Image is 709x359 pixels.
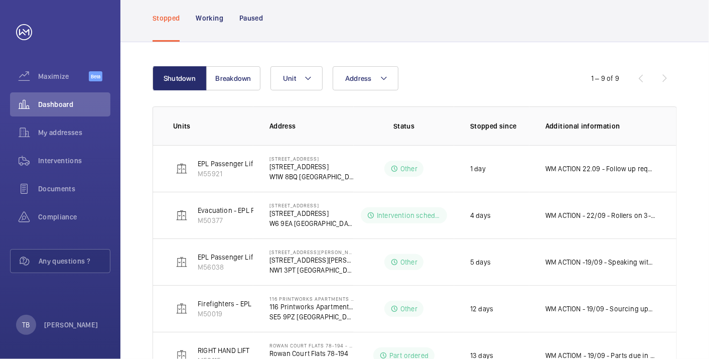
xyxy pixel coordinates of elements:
[176,209,188,221] img: elevator.svg
[198,299,297,309] p: Firefighters - EPL Flats 1-65 No 1
[269,348,354,358] p: Rowan Court Flats 78-194
[153,66,207,90] button: Shutdown
[198,345,250,355] p: RIGHT HAND LIFT
[400,304,417,314] p: Other
[198,159,255,169] p: EPL Passenger Lift
[345,74,372,82] span: Address
[38,71,89,81] span: Maximize
[38,184,110,194] span: Documents
[400,164,417,174] p: Other
[269,218,354,228] p: W6 9EA [GEOGRAPHIC_DATA]
[269,208,354,218] p: [STREET_ADDRESS]
[89,71,102,81] span: Beta
[470,210,491,220] p: 4 days
[198,215,311,225] p: M50377
[361,121,447,131] p: Status
[269,162,354,172] p: [STREET_ADDRESS]
[470,304,493,314] p: 12 days
[270,66,323,90] button: Unit
[269,265,354,275] p: NW1 3PT [GEOGRAPHIC_DATA]
[269,121,354,131] p: Address
[269,342,354,348] p: Rowan Court Flats 78-194 - High Risk Building
[22,320,30,330] p: TB
[38,99,110,109] span: Dashboard
[198,262,255,272] p: M56038
[38,212,110,222] span: Compliance
[545,164,656,174] p: WM ACTION 22.09 - Follow up required.
[269,312,354,322] p: SE5 9PZ [GEOGRAPHIC_DATA]
[333,66,398,90] button: Address
[176,256,188,268] img: elevator.svg
[377,210,441,220] p: Intervention scheduled
[176,303,188,315] img: elevator.svg
[269,202,354,208] p: [STREET_ADDRESS]
[545,210,656,220] p: WM ACTION - 22/09 - Rollers on 3-5 day delivery 19/09 - Shutdown for new pick up rollers as reque...
[198,309,297,319] p: M50019
[198,252,255,262] p: EPL Passenger Lift
[470,164,486,174] p: 1 day
[269,255,354,265] p: [STREET_ADDRESS][PERSON_NAME]
[38,156,110,166] span: Interventions
[545,304,656,314] p: WM ACTION - 19/09 - Sourcing upgrade on drive chasing suppliers 16/09 - Tek in communications wit...
[39,256,110,266] span: Any questions ?
[269,249,354,255] p: [STREET_ADDRESS][PERSON_NAME]
[269,302,354,312] p: 116 Printworks Apartments Flats 1-65
[239,13,263,23] p: Paused
[198,169,255,179] p: M55921
[545,121,656,131] p: Additional information
[269,172,354,182] p: W1W 8BQ [GEOGRAPHIC_DATA]
[269,156,354,162] p: [STREET_ADDRESS]
[400,257,417,267] p: Other
[470,121,529,131] p: Stopped since
[198,205,311,215] p: Evacuation - EPL Passenger Lift No 1
[545,257,656,267] p: WM ACTION -19/09 - Speaking with suppliers for [PERSON_NAME] 18/09 Repairs attended, air cord rol...
[173,121,253,131] p: Units
[269,296,354,302] p: 116 Printworks Apartments Flats 1-65 - High Risk Building
[176,163,188,175] img: elevator.svg
[44,320,98,330] p: [PERSON_NAME]
[196,13,223,23] p: Working
[206,66,260,90] button: Breakdown
[591,73,619,83] div: 1 – 9 of 9
[153,13,180,23] p: Stopped
[283,74,296,82] span: Unit
[470,257,491,267] p: 5 days
[38,128,110,138] span: My addresses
